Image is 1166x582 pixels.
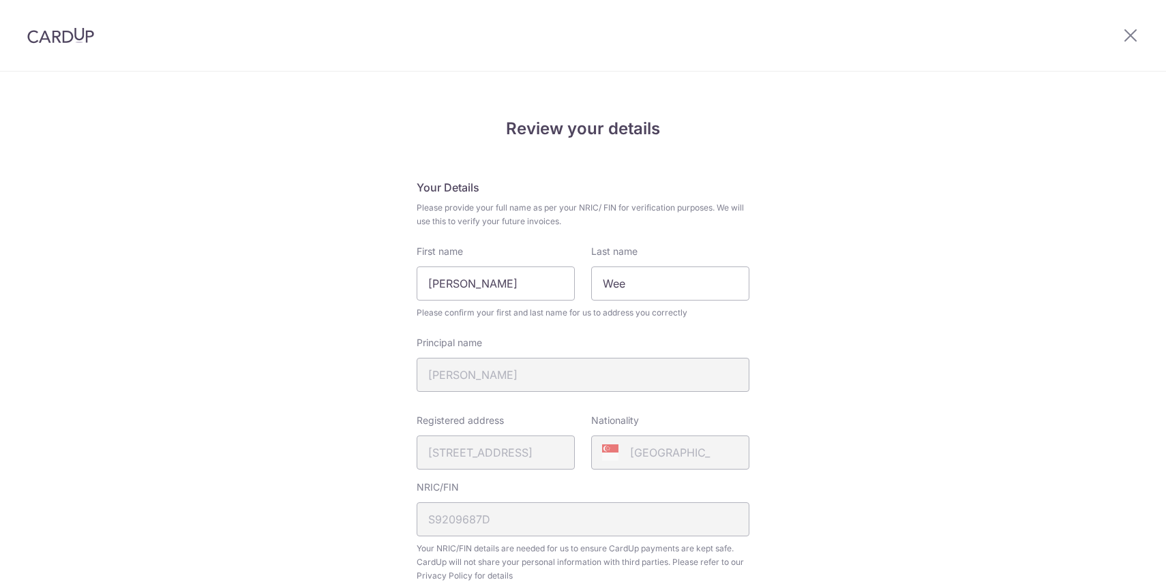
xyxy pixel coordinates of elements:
h5: Your Details [417,179,749,196]
span: Please provide your full name as per your NRIC/ FIN for verification purposes. We will use this t... [417,201,749,228]
label: First name [417,245,463,258]
iframe: Opens a widget where you can find more information [1078,541,1152,575]
input: Last name [591,266,749,301]
label: Principal name [417,336,482,350]
label: Last name [591,245,638,258]
h4: Review your details [417,117,749,141]
span: Please confirm your first and last name for us to address you correctly [417,306,749,320]
label: Registered address [417,414,504,427]
label: NRIC/FIN [417,480,459,494]
label: Nationality [591,414,639,427]
img: CardUp [27,27,94,44]
input: First Name [417,266,575,301]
